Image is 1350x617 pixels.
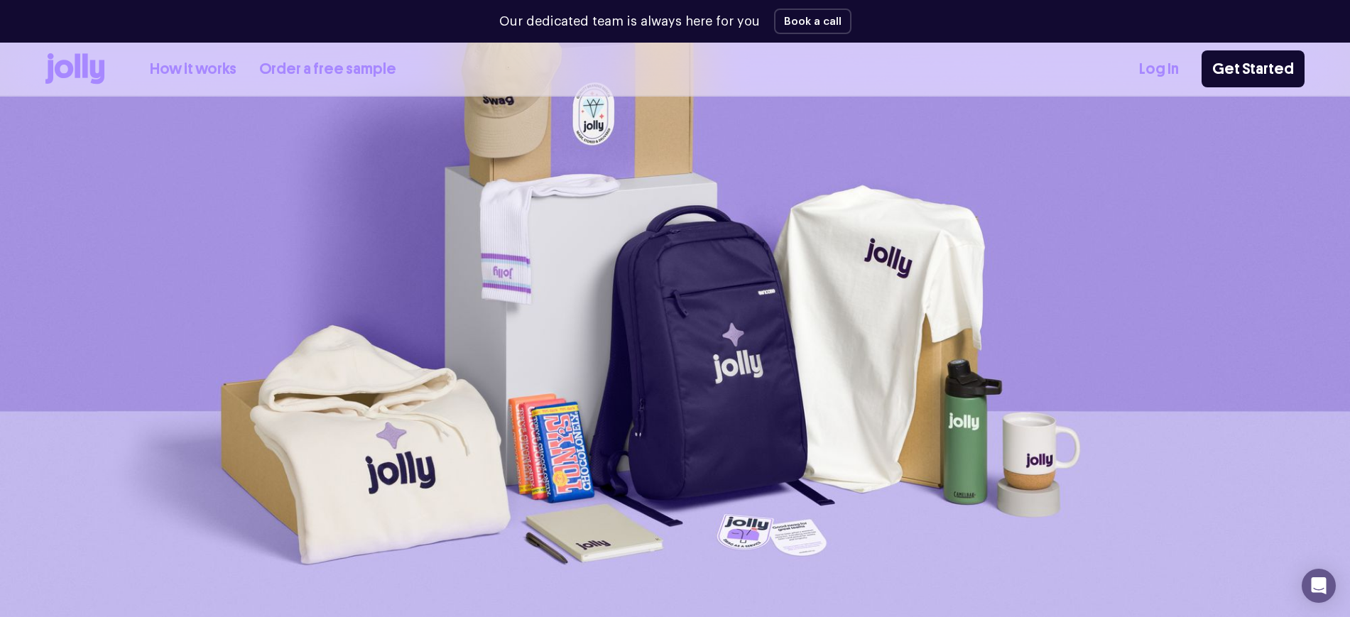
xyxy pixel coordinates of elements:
div: Open Intercom Messenger [1302,569,1336,603]
button: Book a call [774,9,851,34]
a: How it works [150,58,236,81]
p: Our dedicated team is always here for you [499,12,760,31]
a: Get Started [1202,50,1305,87]
a: Log In [1139,58,1179,81]
a: Order a free sample [259,58,396,81]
